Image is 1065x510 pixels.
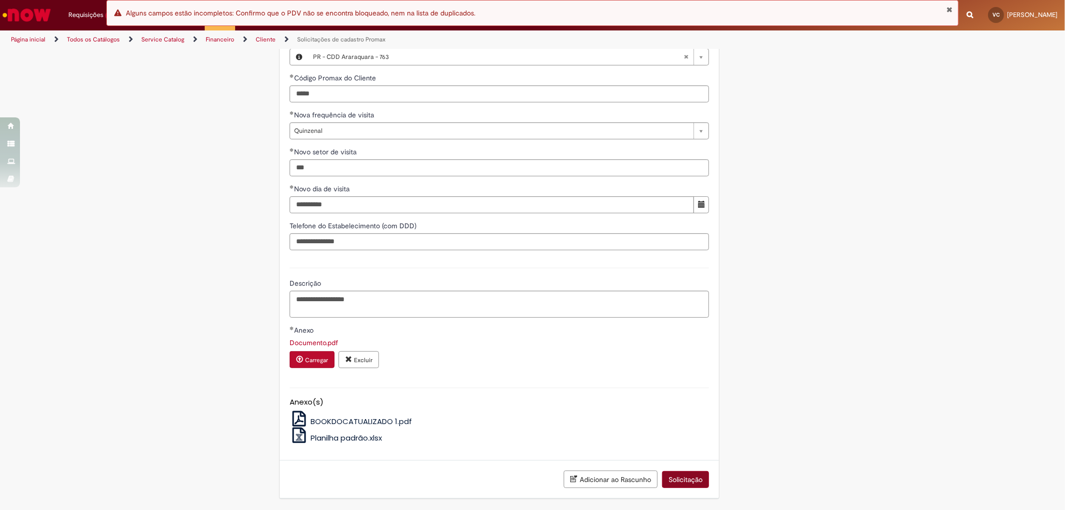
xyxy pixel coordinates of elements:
span: Telefone do Estabelecimento (com DDD) [290,221,418,230]
a: Financeiro [206,35,234,43]
button: Adicionar ao Rascunho [564,471,658,488]
a: BOOKDOCATUALIZADO 1.pdf [290,416,412,427]
a: Solicitações de cadastro Promax [297,35,385,43]
span: Descrição [290,279,323,288]
input: Telefone do Estabelecimento (com DDD) [290,233,709,250]
a: PR - CDD Araraquara - 763Limpar campo Geo - CDD [308,49,709,65]
a: Download de Documento.pdf [290,338,338,347]
span: Obrigatório Preenchido [290,326,294,330]
span: Código Promax do Cliente [294,73,378,82]
ul: Trilhas de página [7,30,703,49]
button: Excluir anexo Documento.pdf [339,351,379,368]
abbr: Limpar campo Geo - CDD [679,49,694,65]
span: Obrigatório Preenchido [290,148,294,152]
span: PR - CDD Araraquara - 763 [313,49,684,65]
span: [PERSON_NAME] [1007,10,1058,19]
span: BOOKDOCATUALIZADO 1.pdf [311,416,412,427]
span: Nova frequência de visita [294,110,376,119]
a: Todos os Catálogos [67,35,120,43]
span: VC [993,11,1000,18]
span: Obrigatório Preenchido [290,185,294,189]
span: Obrigatório Preenchido [290,111,294,115]
textarea: Descrição [290,291,709,318]
span: Alguns campos estão incompletos: Confirmo que o PDV não se encontra bloqueado, nem na lista de du... [126,8,475,17]
button: Fechar Notificação [947,5,953,13]
h5: Anexo(s) [290,398,709,407]
span: Planilha padrão.xlsx [311,433,382,443]
input: Novo dia de visita 03 September 2025 Wednesday [290,196,694,213]
img: ServiceNow [1,5,52,25]
button: Mostrar calendário para Novo dia de visita [694,196,709,213]
a: Página inicial [11,35,45,43]
input: Código Promax do Cliente [290,85,709,102]
input: Novo setor de visita [290,159,709,176]
span: Obrigatório Preenchido [290,74,294,78]
button: Geo - CDD, Visualizar este registro PR - CDD Araraquara - 763 [290,49,308,65]
span: Novo dia de visita [294,184,352,193]
span: Novo setor de visita [294,147,358,156]
a: Cliente [256,35,276,43]
small: Excluir [354,356,372,364]
a: Service Catalog [141,35,184,43]
a: Planilha padrão.xlsx [290,433,382,443]
span: 1 [105,11,113,20]
span: Anexo [294,326,316,335]
button: Carregar anexo de Anexo Required [290,351,335,368]
button: Solicitação [662,471,709,488]
span: Quinzenal [294,123,689,139]
span: Requisições [68,10,103,20]
small: Carregar [305,356,328,364]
